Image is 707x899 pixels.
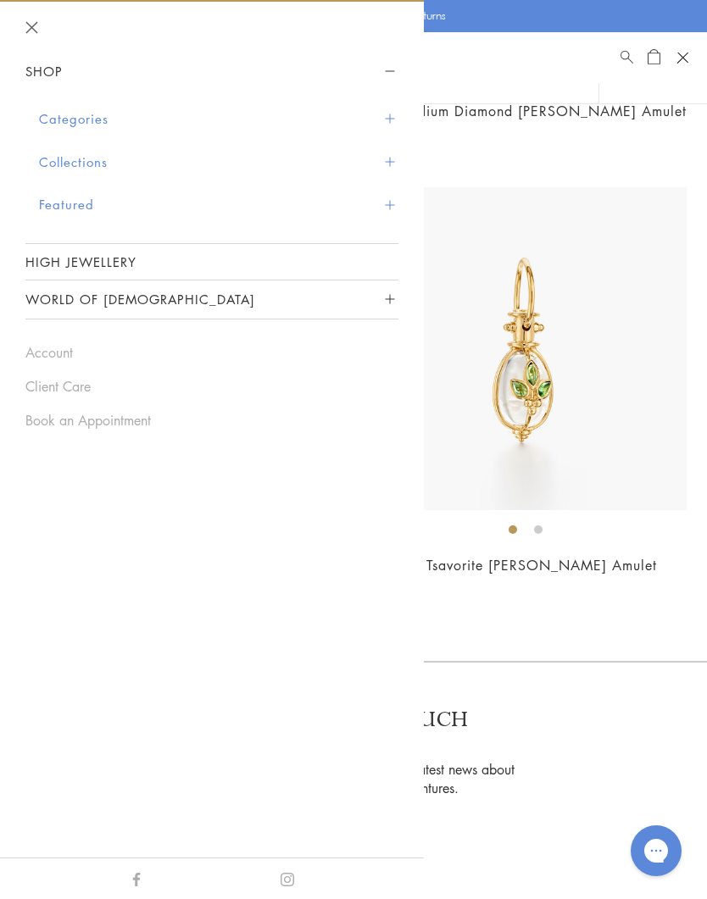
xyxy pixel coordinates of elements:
button: Collections [39,141,398,184]
button: Shop [25,53,398,91]
a: Client Care [25,377,398,396]
img: 18K Tsavorite Giglio Amulet [364,187,687,510]
button: Close navigation [25,21,38,34]
a: Book an Appointment [25,411,398,430]
a: Account [25,343,398,362]
nav: Sidebar navigation [25,53,398,319]
a: 18K Medium Diamond [PERSON_NAME] Amulet [365,102,687,120]
iframe: Gorgias live chat messenger [622,819,690,882]
button: Categories [39,97,398,141]
button: Open navigation [670,45,695,70]
a: High Jewellery [25,244,398,280]
button: Featured [39,183,398,226]
a: Search [621,47,633,68]
a: Instagram [281,868,294,887]
a: Open Shopping Bag [648,47,660,68]
a: 18K Tsavorite [PERSON_NAME] Amulet [393,556,657,574]
button: World of [DEMOGRAPHIC_DATA] [25,280,398,319]
a: Facebook [130,868,143,887]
